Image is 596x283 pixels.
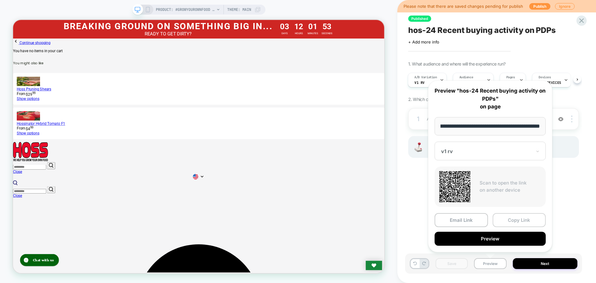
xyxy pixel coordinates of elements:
[394,3,406,15] h4: 01
[529,3,550,10] button: Publish
[5,102,35,108] a: Show options
[412,142,424,152] img: Joystick
[412,15,427,21] div: Seconds
[9,28,50,34] span: Continue shopping
[5,89,51,95] a: Hoss Pruning Shears
[558,116,563,122] img: crossed eye
[413,3,425,15] h4: 53
[414,75,437,80] span: A/B Variation
[20,7,48,13] h1: Chat with us
[5,141,16,148] span: From
[408,39,439,44] span: + Add more info
[3,2,55,18] button: Gorgias live chat
[356,3,368,15] h4: 03
[408,97,489,102] span: 2. Which changes the experience contains?
[358,15,366,21] div: Days
[67,2,346,14] div: BREAKING GROUND ON SOMETHING BIG IN...
[555,3,575,10] button: Ignore
[17,95,30,102] span: $29
[5,76,36,88] img: Hoss Pruning Shears
[227,5,251,15] span: Theme: MAIN
[45,222,56,231] button: Submit
[376,15,386,21] div: Hours
[5,95,16,102] span: From
[408,61,505,66] span: 1. What audience and where will the experience run?
[435,232,546,246] button: Preview
[480,180,541,194] p: Scan to open the link on another device
[67,14,346,22] div: READY TO GET DIRTY?
[436,258,468,269] button: Save
[414,80,425,85] span: v1 rv
[393,15,407,21] div: Minutes
[23,141,27,146] sup: 99
[5,135,70,141] a: Hossinator Hybrid Tomato F1
[45,190,56,199] button: Submit
[513,258,578,269] button: Next
[415,113,421,125] div: 1
[375,3,387,15] h4: 12
[408,25,556,35] span: hos-24 Recent buying activity on PDPs
[435,213,488,227] button: Email Link
[493,213,546,227] button: Copy Link
[156,5,215,15] span: PRODUCT: #GROWYOUROWNFOOD Shirt
[571,116,572,122] img: close
[435,87,546,111] p: Preview "hos-24 Recent buying activity on PDPs" on page
[474,258,506,269] button: Preview
[17,141,27,148] span: $4
[5,122,36,134] img: Hossinator Hybrid Tomato
[5,148,35,154] a: Show options
[25,95,30,100] sup: 99
[408,16,431,22] span: Published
